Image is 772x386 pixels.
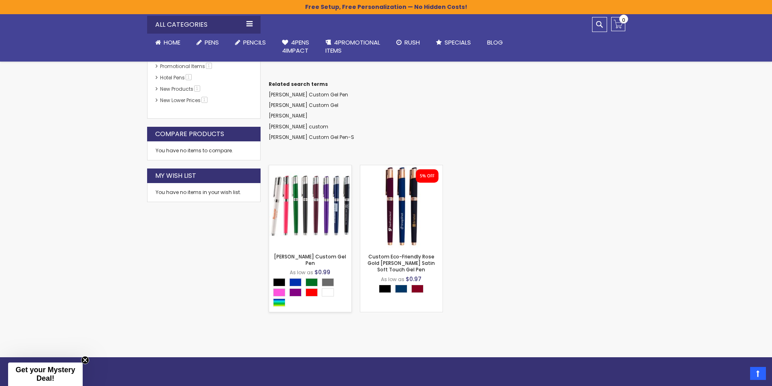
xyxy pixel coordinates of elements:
div: Blue [289,278,302,286]
span: Blog [487,38,503,47]
a: Blog [479,34,511,51]
a: [PERSON_NAME] [269,112,308,119]
span: Specials [445,38,471,47]
a: Hotel Pens​1 [158,74,195,81]
div: Select A Color [273,278,351,309]
a: Earl Custom Gel Pen [269,165,351,172]
a: [PERSON_NAME] custom [269,123,328,130]
dt: Related search terms [269,81,625,87]
a: Home [147,34,188,51]
strong: My Wish List [155,171,196,180]
a: Pens [188,34,227,51]
a: [PERSON_NAME] Custom Gel Pen [274,253,346,267]
iframe: Google Customer Reviews [705,364,772,386]
a: Rush [388,34,428,51]
div: Black [379,285,391,293]
span: Home [164,38,180,47]
span: 1 [206,63,212,69]
a: Custom Eco-Friendly Rose Gold [PERSON_NAME] Satin Soft Touch Gel Pen [368,253,435,273]
span: 1 [186,74,192,80]
div: Select A Color [379,285,428,295]
span: 1 [194,85,200,92]
span: 4PROMOTIONAL ITEMS [325,38,380,55]
div: Get your Mystery Deal!Close teaser [8,363,83,386]
a: 4PROMOTIONALITEMS [317,34,388,60]
span: Get your Mystery Deal! [15,366,75,382]
span: Rush [404,38,420,47]
div: Black [273,278,285,286]
div: Grey [322,278,334,286]
a: [PERSON_NAME] Custom Gel Pen-S [269,134,354,141]
span: 0 [622,16,625,24]
a: Promotional Items1 [158,63,215,70]
a: Custom Eco-Friendly Rose Gold Earl Satin Soft Touch Gel Pen [360,165,443,172]
a: New Products1 [158,85,203,92]
img: Earl Custom Gel Pen [269,165,351,247]
span: $0.97 [406,275,421,283]
span: Pencils [243,38,266,47]
div: Purple [289,288,302,296]
a: 0 [611,17,625,31]
div: Pink [273,288,285,296]
span: 4Pens 4impact [282,38,309,55]
div: White [322,288,334,296]
div: Assorted [273,299,285,307]
div: You have no items in your wish list. [156,189,252,196]
span: 1 [201,97,207,103]
div: Burgundy [411,285,423,293]
a: 4Pens4impact [274,34,317,60]
div: Navy Blue [395,285,407,293]
span: $0.99 [314,268,330,276]
a: Specials [428,34,479,51]
a: [PERSON_NAME] Custom Gel Pen [269,91,348,98]
button: Close teaser [81,356,89,364]
span: As low as [381,276,404,283]
img: Custom Eco-Friendly Rose Gold Earl Satin Soft Touch Gel Pen [360,165,443,247]
div: 5% OFF [420,173,434,179]
a: [PERSON_NAME] Custom Gel [269,102,338,109]
div: You have no items to compare. [147,141,261,160]
span: As low as [290,269,313,276]
div: Green [306,278,318,286]
div: All Categories [147,16,261,34]
div: Red [306,288,318,296]
a: Pencils [227,34,274,51]
a: New Lower Prices1 [158,97,210,104]
strong: Compare Products [155,130,224,139]
span: Pens [205,38,219,47]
